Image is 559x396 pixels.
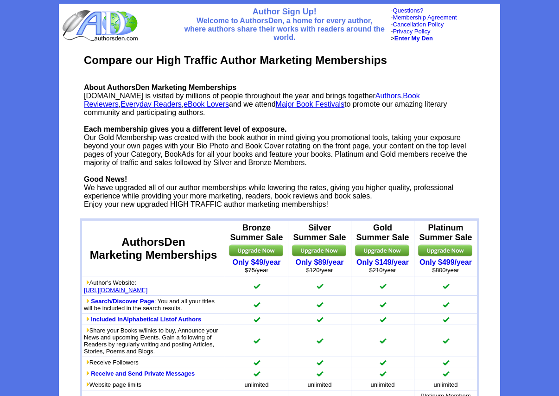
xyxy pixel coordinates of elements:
img: checkmark.gif [442,338,450,344]
a: Receive and Send Private Messages [91,370,195,377]
img: logo_ad.gif [62,9,140,42]
img: checkmark.gif [379,359,387,366]
strike: $800/year [432,267,459,274]
b: About AuthorsDen Marketing Memberships [84,83,236,91]
a: Only $89/year [295,258,343,266]
strike: $120/year [306,267,333,274]
font: AuthorsDen Marketing Memberships [90,236,217,261]
img: checkmark.gif [442,370,450,377]
font: Author's Website: [84,279,136,286]
font: unlimited [370,381,394,388]
img: more_btn2.gif [86,382,89,387]
b: Gold Summer Sale [356,223,409,242]
img: more_btn2.gif [86,360,89,364]
img: checkmark.gif [442,301,450,308]
a: eBook Lovers [184,100,229,108]
strike: $210/year [369,267,396,274]
img: checkmark.gif [316,301,324,308]
img: checkmark.gif [379,301,387,308]
a: Only $149/year [356,258,409,266]
img: checkmark.gif [253,283,260,289]
font: Welcome to AuthorsDen, a home for every author, where authors share their works with readers arou... [184,17,385,41]
a: Enter My Den [394,35,433,42]
a: Search/Discover Page [91,298,154,305]
img: checkmark.gif [316,338,324,344]
a: Membership Agreement [393,14,457,21]
b: Bronze Summer Sale [230,223,283,242]
a: Questions? [393,7,424,14]
img: checkmark.gif [253,338,260,344]
font: Share your Books w/links to buy, Announce your News and upcoming Events. Gain a following of Read... [84,327,218,355]
img: upgrade.jpg [291,243,349,258]
img: checkmark.gif [379,283,387,289]
font: Author Sign Up! [253,7,317,16]
img: checkmark.gif [442,316,450,323]
img: upgrade.jpg [228,243,286,258]
img: checkmark.gif [253,301,260,308]
b: Compare our High Traffic Author Marketing Memberships [84,54,387,66]
img: checkmark.gif [442,359,450,366]
a: Privacy Policy [393,28,431,35]
a: Authors [375,92,401,100]
img: more_btn2.gif [86,328,89,332]
font: - [391,7,423,14]
img: checkmark.gif [253,370,260,377]
b: Good News! [84,175,127,183]
img: more_btn2.gif [86,280,89,285]
b: Platinum Summer Sale [419,223,472,242]
img: checkmark.gif [253,316,260,323]
img: upgrade.jpg [417,243,475,258]
font: unlimited [433,381,457,388]
font: unlimited [244,381,268,388]
img: more_btn2.gif [86,317,89,321]
font: unlimited [307,381,331,388]
font: : You and all your titles will be included in the search results. [84,298,215,312]
font: - - > [391,21,444,42]
b: Silver Summer Sale [293,223,346,242]
img: checkmark.gif [316,283,324,289]
img: checkmark.gif [316,359,324,366]
a: Included inAlphabetical Listof Authors [91,316,201,323]
font: Website page limits [84,381,141,388]
a: Only $499/year [419,258,472,266]
font: [DOMAIN_NAME] is visited by millions of people throughout the year and brings together , , , and ... [84,83,467,208]
img: more_btn2.gif [86,371,89,376]
a: Major Book Festivals [276,100,345,108]
strike: $75/year [245,267,268,274]
img: checkmark.gif [379,370,387,377]
img: checkmark.gif [379,316,387,323]
img: checkmark.gif [379,338,387,344]
font: Receive Followers [84,359,139,366]
a: Cancellation Policy [393,21,444,28]
img: checkmark.gif [253,359,260,366]
img: checkmark.gif [316,316,324,323]
a: Everyday Readers [121,100,182,108]
img: checkmark.gif [316,370,324,377]
img: checkmark.gif [442,283,450,289]
img: more_btn2.gif [86,299,89,303]
a: Book Reviewers [84,92,420,108]
b: Alphabetical List [123,316,171,323]
a: Only $49/year [232,258,280,266]
img: upgrade.jpg [354,243,412,258]
font: - [391,14,457,21]
b: Each membership gives you a different level of exposure. [84,125,286,133]
a: [URL][DOMAIN_NAME] [84,287,147,294]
